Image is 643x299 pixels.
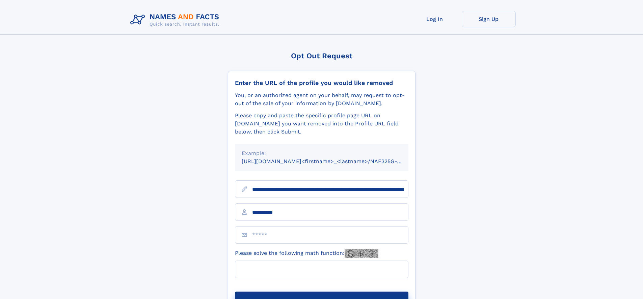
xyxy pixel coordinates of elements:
div: Opt Out Request [228,52,416,60]
div: Example: [242,149,402,157]
a: Log In [408,11,462,27]
div: Please copy and paste the specific profile page URL on [DOMAIN_NAME] you want removed into the Pr... [235,112,408,136]
div: Enter the URL of the profile you would like removed [235,79,408,87]
label: Please solve the following math function: [235,249,378,258]
a: Sign Up [462,11,516,27]
small: [URL][DOMAIN_NAME]<firstname>_<lastname>/NAF325G-xxxxxxxx [242,158,421,165]
img: Logo Names and Facts [128,11,225,29]
div: You, or an authorized agent on your behalf, may request to opt-out of the sale of your informatio... [235,91,408,108]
